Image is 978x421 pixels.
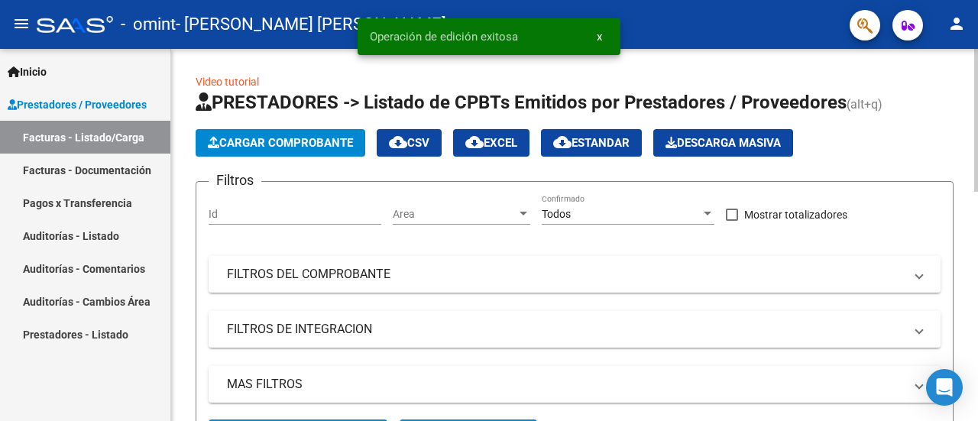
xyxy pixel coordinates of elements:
span: Estandar [553,136,630,150]
mat-icon: cloud_download [553,133,572,151]
mat-icon: menu [12,15,31,33]
span: PRESTADORES -> Listado de CPBTs Emitidos por Prestadores / Proveedores [196,92,847,113]
a: Video tutorial [196,76,259,88]
span: Cargar Comprobante [208,136,353,150]
span: - [PERSON_NAME] [PERSON_NAME] [176,8,446,41]
span: Todos [542,208,571,220]
mat-panel-title: FILTROS DEL COMPROBANTE [227,266,904,283]
span: Prestadores / Proveedores [8,96,147,113]
span: Operación de edición exitosa [370,29,518,44]
span: CSV [389,136,429,150]
span: (alt+q) [847,97,882,112]
mat-expansion-panel-header: FILTROS DEL COMPROBANTE [209,256,941,293]
mat-panel-title: MAS FILTROS [227,376,904,393]
button: Estandar [541,129,642,157]
span: - omint [121,8,176,41]
mat-icon: person [947,15,966,33]
mat-icon: cloud_download [465,133,484,151]
div: Open Intercom Messenger [926,369,963,406]
app-download-masive: Descarga masiva de comprobantes (adjuntos) [653,129,793,157]
mat-expansion-panel-header: FILTROS DE INTEGRACION [209,311,941,348]
button: Descarga Masiva [653,129,793,157]
mat-panel-title: FILTROS DE INTEGRACION [227,321,904,338]
span: EXCEL [465,136,517,150]
mat-expansion-panel-header: MAS FILTROS [209,366,941,403]
h3: Filtros [209,170,261,191]
button: CSV [377,129,442,157]
span: Area [393,208,517,221]
span: Mostrar totalizadores [744,206,847,224]
span: x [597,30,602,44]
mat-icon: cloud_download [389,133,407,151]
button: Cargar Comprobante [196,129,365,157]
button: x [585,23,614,50]
span: Inicio [8,63,47,80]
button: EXCEL [453,129,529,157]
span: Descarga Masiva [665,136,781,150]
